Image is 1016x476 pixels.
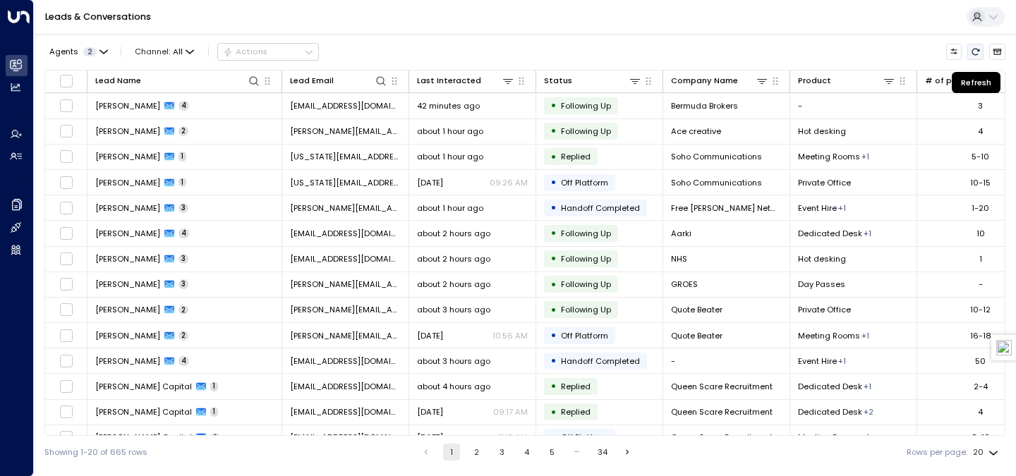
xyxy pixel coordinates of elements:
div: 2-4 [974,381,988,392]
span: Private Office [798,177,851,188]
span: Jay Jammal [95,151,160,162]
span: an@theworkplacecompany.co.uk [290,432,401,443]
label: Rows per page: [907,446,967,458]
span: GROES [671,279,698,290]
span: olabampet@hotmail.co.uk [290,253,401,264]
span: about 1 hour ago [417,202,483,214]
span: Temito Ogwu [95,355,160,367]
span: Queen Scare Recruitment [671,432,773,443]
span: about 1 hour ago [417,151,483,162]
span: Toggle select row [59,430,73,444]
div: Product [798,74,895,87]
div: Button group with a nested menu [217,43,319,60]
div: 50 [975,355,986,367]
span: Channel: [131,44,199,59]
button: Go to page 34 [594,444,611,460]
span: Dedicated Desk [798,228,862,239]
span: Off Platform [561,177,608,188]
span: jamie@primeofficesearch.com [290,304,401,315]
div: • [550,249,557,268]
span: Toggle select row [59,99,73,113]
span: Haleigh Martin [95,100,160,111]
span: All [173,47,183,56]
span: 2 [179,331,188,341]
span: 1 [179,152,186,161]
span: 4 [179,356,189,366]
span: Toggle select row [59,201,73,215]
span: Toggle select row [59,252,73,266]
span: Queen Scare Recruitment [671,406,773,417]
span: 1 [210,407,218,417]
div: 5-10 [972,151,989,162]
button: Archived Leads [989,44,1005,60]
div: Company Name [671,74,768,87]
div: 10-15 [970,177,991,188]
span: 42 minutes ago [417,100,480,111]
div: Company Name [671,74,738,87]
span: Graeme Kalbraier [95,304,160,315]
span: Free Wills Network [671,202,782,214]
span: Queen Scare Recruitment [671,381,773,392]
span: an@theworkplacecompany.co.uk [290,406,401,417]
span: Event Hire [798,202,837,214]
span: ella@groes.com [290,279,401,290]
span: Meeting Rooms [798,151,860,162]
div: Lead Email [290,74,387,87]
span: 2 [179,126,188,136]
div: 1-20 [972,202,989,214]
div: Lead Email [290,74,334,87]
div: • [550,351,557,370]
div: Private Office [864,228,871,239]
span: Following Up [561,100,611,111]
div: Showing 1-20 of 665 rows [44,446,147,458]
button: Go to page 3 [493,444,510,460]
span: Handoff Completed [561,355,640,367]
span: Toggle select row [59,176,73,190]
span: NHS [671,253,687,264]
button: Agents2 [44,44,111,59]
span: Meeting Rooms [798,330,860,341]
span: Off Platform [561,432,608,443]
span: Aug 11, 2025 [417,177,443,188]
div: 16-18 [970,330,991,341]
span: Reim Capital [95,432,192,443]
span: Hot desking [798,253,846,264]
div: • [550,121,557,140]
div: Product [798,74,831,87]
div: • [550,300,557,319]
span: georgia.smith@askofficio.com [290,151,401,162]
span: georgia.smith@askofficio.com [290,177,401,188]
span: Toggle select row [59,149,73,164]
div: 1 [979,253,982,264]
span: Sep 30, 2025 [417,432,443,443]
span: Dedicated Desk [798,381,862,392]
span: 2 [210,433,220,443]
span: temitopeogwu@gmail.com [290,355,401,367]
span: Event Hire [798,355,837,367]
div: Last Interacted [417,74,481,87]
span: about 2 hours ago [417,253,490,264]
button: Go to page 5 [543,444,560,460]
span: Replied [561,381,591,392]
span: Aarki [671,228,691,239]
div: Private Office [861,432,869,443]
span: Tomilayo Olabampe [95,253,160,264]
div: Private Office [861,330,869,341]
span: 4 [179,228,189,238]
span: about 4 hours ago [417,381,490,392]
div: • [550,147,557,166]
span: alam@aarki.com [290,228,401,239]
span: an@theworkplacecompany.co.uk [290,381,401,392]
span: 2 [83,47,97,56]
div: Status [544,74,572,87]
td: - [790,93,917,118]
div: • [550,428,557,447]
p: 10:56 AM [492,330,528,341]
nav: pagination navigation [417,444,636,460]
span: Ace creative [671,126,721,137]
div: • [550,377,557,396]
span: Toggle select row [59,124,73,138]
span: Amanda Lam [95,228,160,239]
span: 1 [210,382,218,391]
span: Following Up [561,126,611,137]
